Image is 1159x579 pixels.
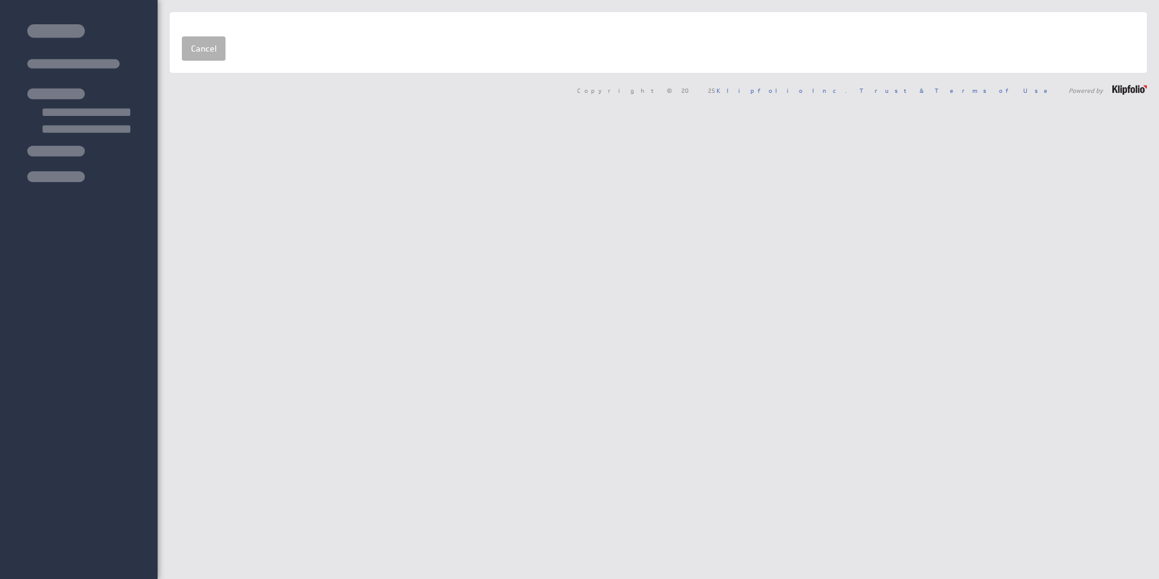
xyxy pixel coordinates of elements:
img: skeleton-sidenav.svg [27,24,130,182]
span: Powered by [1069,87,1103,93]
a: Trust & Terms of Use [860,86,1056,95]
span: Copyright © 2025 [577,87,847,93]
a: Cancel [182,36,225,61]
a: Klipfolio Inc. [716,86,847,95]
img: logo-footer.png [1112,85,1147,95]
